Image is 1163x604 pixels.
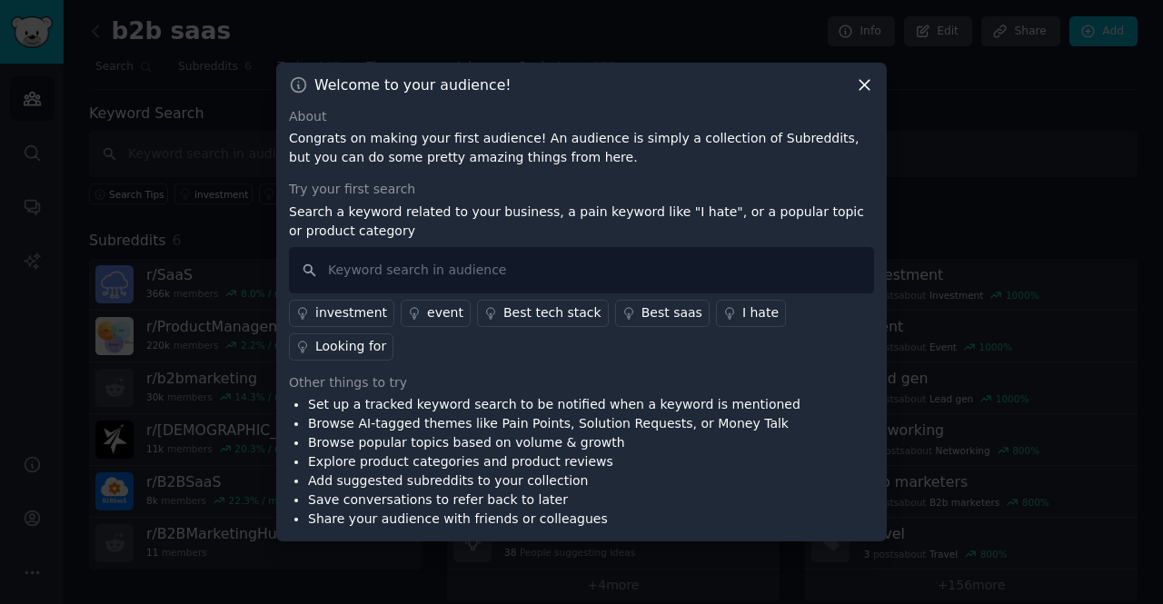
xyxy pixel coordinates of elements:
div: I hate [742,303,779,322]
a: investment [289,300,394,327]
li: Explore product categories and product reviews [308,452,800,471]
li: Add suggested subreddits to your collection [308,471,800,490]
div: About [289,107,874,126]
li: Share your audience with friends or colleagues [308,510,800,529]
li: Set up a tracked keyword search to be notified when a keyword is mentioned [308,395,800,414]
div: Best saas [641,303,702,322]
li: Browse AI-tagged themes like Pain Points, Solution Requests, or Money Talk [308,414,800,433]
input: Keyword search in audience [289,247,874,293]
p: Search a keyword related to your business, a pain keyword like "I hate", or a popular topic or pr... [289,203,874,241]
li: Browse popular topics based on volume & growth [308,433,800,452]
div: Other things to try [289,373,874,392]
h3: Welcome to your audience! [314,75,512,94]
div: event [427,303,463,322]
a: Best tech stack [477,300,609,327]
a: Best saas [615,300,710,327]
p: Congrats on making your first audience! An audience is simply a collection of Subreddits, but you... [289,129,874,167]
div: Best tech stack [503,303,601,322]
div: Try your first search [289,180,874,199]
a: I hate [716,300,786,327]
div: Looking for [315,337,386,356]
a: Looking for [289,333,393,361]
li: Save conversations to refer back to later [308,490,800,510]
a: event [401,300,471,327]
div: investment [315,303,387,322]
